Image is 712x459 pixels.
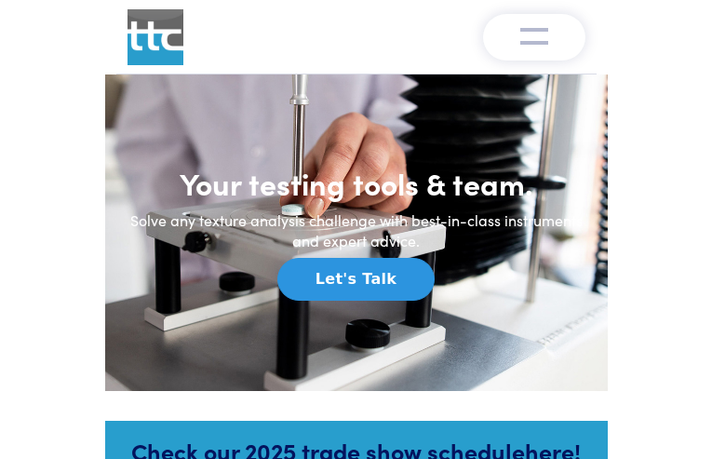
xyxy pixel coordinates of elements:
img: menu-v1.0.png [520,23,548,46]
h1: Your testing tools & team. [128,165,585,202]
h6: Solve any texture analysis challenge with best-in-class instruments and expert advice. [128,209,585,251]
img: ttc_logo_1x1_v1.0.png [128,9,183,65]
button: Let's Talk [277,258,435,301]
button: Toggle navigation [483,14,585,61]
